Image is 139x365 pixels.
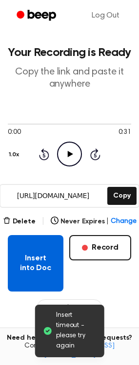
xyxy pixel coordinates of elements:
[44,343,115,358] a: [EMAIL_ADDRESS][DOMAIN_NAME]
[10,6,65,25] a: Beep
[111,217,136,227] span: Change
[8,66,131,91] p: Copy the link and paste it anywhere
[8,235,63,292] button: Insert into Doc
[51,303,95,311] span: Recording History
[8,47,131,58] h1: Your Recording is Ready
[3,217,36,227] button: Delete
[56,310,97,351] span: Insert timeout - please try again
[106,217,109,227] span: |
[107,187,136,205] button: Copy
[8,146,22,163] button: 1.0x
[6,342,133,359] span: Contact us
[37,299,101,315] button: Recording History
[8,128,20,138] span: 0:00
[41,216,45,227] span: |
[51,217,137,227] button: Never Expires|Change
[69,235,131,260] button: Record
[82,4,129,27] a: Log Out
[119,128,131,138] span: 0:31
